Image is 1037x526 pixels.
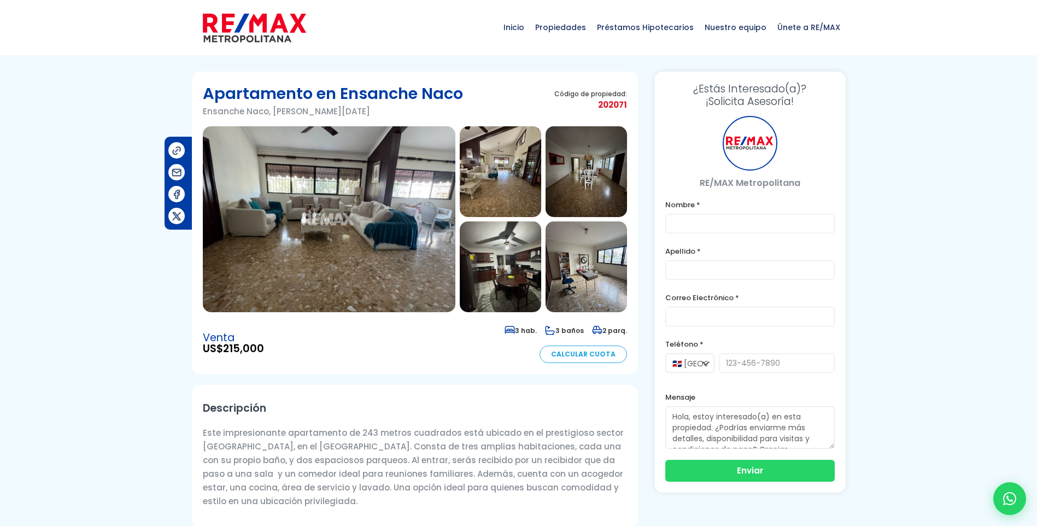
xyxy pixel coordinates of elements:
[460,126,541,217] img: Apartamento en Ensanche Naco
[545,326,584,335] span: 3 baños
[530,11,591,44] span: Propiedades
[665,83,835,108] h3: ¡Solicita Asesoría!
[546,126,627,217] img: Apartamento en Ensanche Naco
[546,221,627,312] img: Apartamento en Ensanche Naco
[665,176,835,190] p: RE/MAX Metropolitana
[665,83,835,95] span: ¿Estás Interesado(a)?
[554,90,627,98] span: Código de propiedad:
[665,244,835,258] label: Apellido *
[665,198,835,212] label: Nombre *
[171,189,183,200] img: Compartir
[665,291,835,305] label: Correo Electrónico *
[203,426,627,508] p: Este impresionante apartamento de 243 metros cuadrados está ubicado en el prestigioso sector [GEO...
[665,337,835,351] label: Teléfono *
[554,98,627,112] span: 202071
[723,116,777,171] div: RE/MAX Metropolitana
[592,326,627,335] span: 2 parq.
[203,104,463,118] p: Ensanche Naco, [PERSON_NAME][DATE]
[505,326,537,335] span: 3 hab.
[203,332,264,343] span: Venta
[203,11,306,44] img: remax-metropolitana-logo
[203,83,463,104] h1: Apartamento en Ensanche Naco
[699,11,772,44] span: Nuestro equipo
[498,11,530,44] span: Inicio
[171,145,183,156] img: Compartir
[203,343,264,354] span: US$
[171,167,183,178] img: Compartir
[665,390,835,404] label: Mensaje
[540,346,627,363] a: Calcular Cuota
[203,126,455,312] img: Apartamento en Ensanche Naco
[171,211,183,222] img: Compartir
[223,341,264,356] span: 215,000
[772,11,846,44] span: Únete a RE/MAX
[460,221,541,312] img: Apartamento en Ensanche Naco
[203,396,627,420] h2: Descripción
[665,460,835,482] button: Enviar
[591,11,699,44] span: Préstamos Hipotecarios
[719,353,835,373] input: 123-456-7890
[665,406,835,449] textarea: Hola, estoy interesado(a) en esta propiedad. ¿Podrías enviarme más detalles, disponibilidad para ...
